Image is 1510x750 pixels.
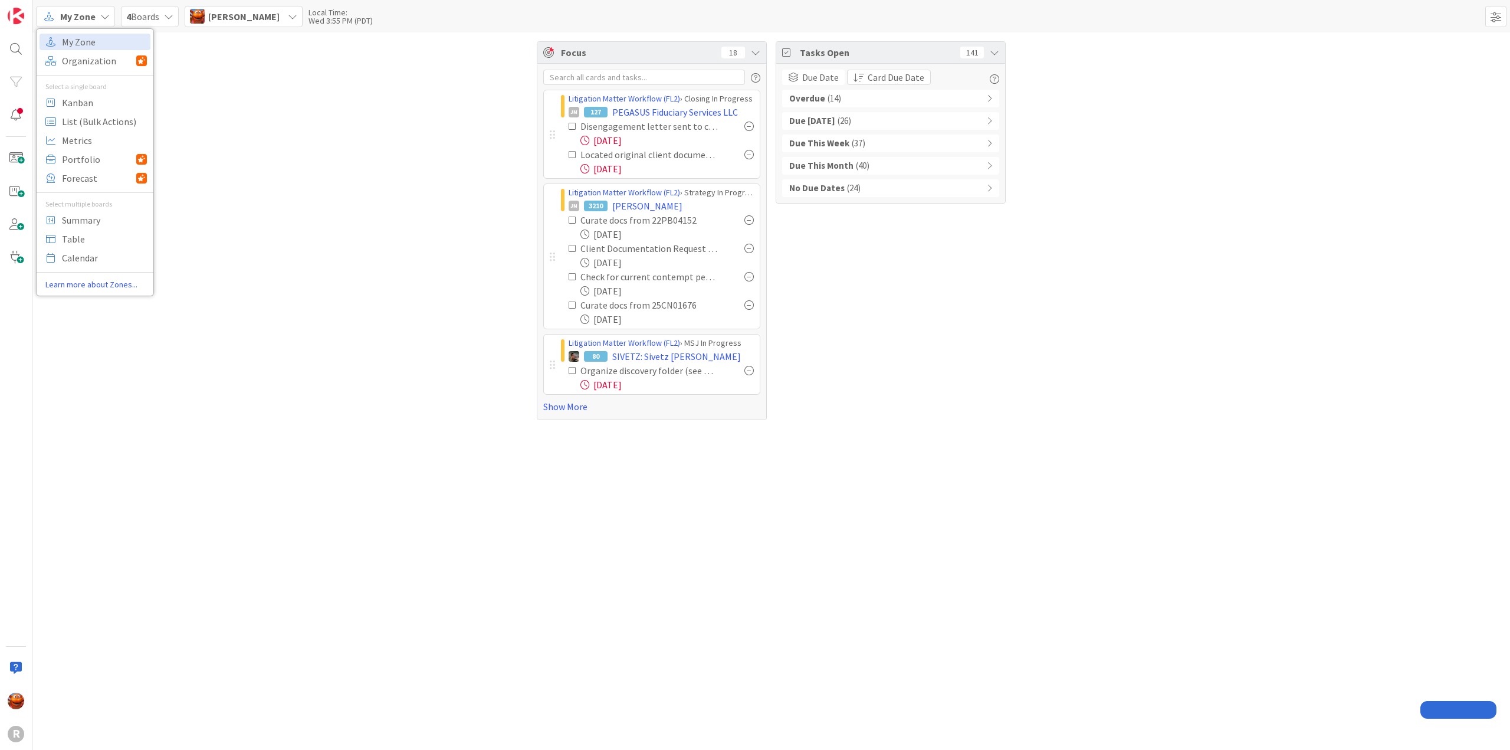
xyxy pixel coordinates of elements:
span: My Zone [60,9,96,24]
span: ( 24 ) [847,182,861,195]
div: › Strategy In Progress [569,186,754,199]
div: Located original client documents if necessary & coordinated delivery with client [580,148,718,162]
a: Organization [40,53,150,69]
b: No Due Dates [789,182,845,195]
span: Forecast [62,169,136,187]
span: [PERSON_NAME] [208,9,280,24]
a: Litigation Matter Workflow (FL2) [569,93,680,104]
span: Kanban [62,94,147,112]
div: 18 [721,47,745,58]
div: [DATE] [580,162,754,176]
div: [DATE] [580,133,754,148]
a: Learn more about Zones... [37,279,153,291]
div: [DATE] [580,284,754,298]
a: Show More [543,399,760,414]
span: Summary [62,211,147,229]
span: PEGASUS Fiduciary Services LLC [612,105,738,119]
div: › MSJ In Progress [569,337,754,349]
input: Search all cards and tasks... [543,70,745,85]
a: Summary [40,212,150,228]
span: List (Bulk Actions) [62,113,147,130]
a: Metrics [40,132,150,149]
img: Visit kanbanzone.com [8,8,24,24]
b: Overdue [789,92,825,106]
span: Calendar [62,249,147,267]
div: › Closing In Progress [569,93,754,105]
span: My Zone [62,33,147,51]
span: Organization [62,52,136,70]
div: Disengagement letter sent to client & PDF saved in client file [580,119,718,133]
span: [PERSON_NAME] [612,199,682,213]
span: Focus [561,45,712,60]
span: SIVETZ: Sivetz [PERSON_NAME] [612,349,741,363]
span: Card Due Date [868,70,924,84]
div: [DATE] [580,256,754,270]
a: Portfolio [40,151,150,168]
img: MW [569,351,579,362]
a: Table [40,231,150,247]
div: Curate docs from 22PB04152 [580,213,717,227]
a: Litigation Matter Workflow (FL2) [569,187,680,198]
a: Forecast [40,170,150,186]
span: Boards [126,9,159,24]
div: 127 [584,107,608,117]
div: [DATE] [580,227,754,241]
img: KA [8,693,24,709]
a: Litigation Matter Workflow (FL2) [569,338,680,348]
a: List (Bulk Actions) [40,113,150,130]
div: JM [569,201,579,211]
a: Calendar [40,250,150,266]
div: 80 [584,351,608,362]
b: Due This Week [789,137,849,150]
a: My Zone [40,34,150,50]
div: Local Time: [308,8,373,17]
b: Due [DATE] [789,114,835,128]
button: Card Due Date [847,70,931,85]
span: ( 26 ) [838,114,851,128]
a: Kanban [40,94,150,111]
img: KA [190,9,205,24]
div: Select multiple boards [37,199,153,209]
div: 3210 [584,201,608,211]
div: Wed 3:55 PM (PDT) [308,17,373,25]
span: ( 37 ) [852,137,865,150]
div: [DATE] [580,378,754,392]
b: Due This Month [789,159,854,173]
div: Organize discovery folder (see DEG 9/23 email) - Report to DEG once finished [580,363,718,378]
div: Select a single board [37,81,153,92]
div: Curate docs from 25CN01676 [580,298,717,312]
div: 141 [960,47,984,58]
b: 4 [126,11,131,22]
span: ( 14 ) [828,92,841,106]
div: Client Documentation Request Returned by Client + curated to Original Client Docs folder ➡️ infor... [580,241,718,256]
span: Metrics [62,132,147,149]
div: R [8,726,24,742]
span: Tasks Open [800,45,954,60]
div: [DATE] [580,312,754,326]
div: JM [569,107,579,117]
div: Check for current contempt penalties/hearings [580,270,718,284]
span: Table [62,230,147,248]
span: Portfolio [62,150,136,168]
span: ( 40 ) [856,159,869,173]
span: Due Date [802,70,839,84]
